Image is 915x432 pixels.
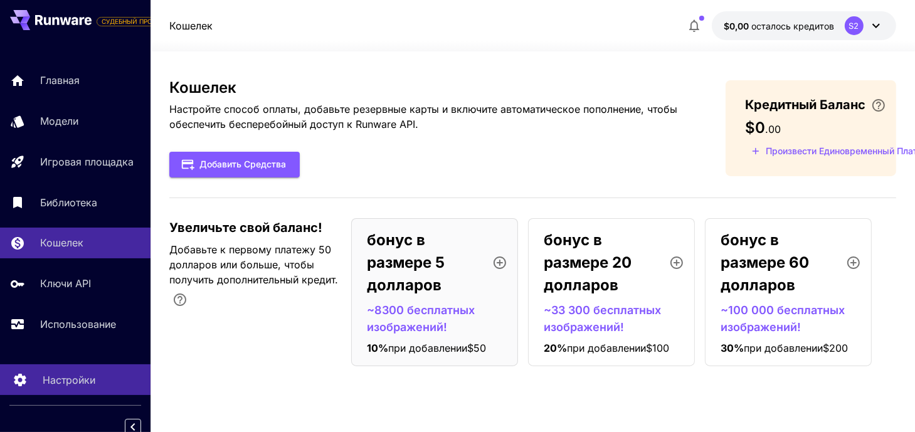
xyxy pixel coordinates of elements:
[167,287,193,312] button: Бонус распространяется только на ваш первый платёж и составляет до 30 % от первых 1000 долларов.
[199,157,286,172] ya-tr-span: Добавить Средства
[378,342,388,354] ya-tr-span: %
[40,196,97,209] ya-tr-span: Библиотека
[169,18,213,33] nav: панировочный сухарь
[766,123,781,135] span: . 00
[734,342,744,354] ya-tr-span: %
[544,303,661,334] ya-tr-span: ~33 300 бесплатных изображений!
[40,74,80,87] ya-tr-span: Главная
[724,21,749,31] ya-tr-span: $0,00
[721,231,809,294] ya-tr-span: бонус в размере 60 долларов
[169,152,300,177] button: Добавить Средства
[544,342,557,354] ya-tr-span: 20
[169,103,677,130] ya-tr-span: Настройте способ оплаты, добавьте резервные карты и включите автоматическое пополнение, чтобы обе...
[97,14,174,29] span: Добавьте свою платёжную карту, чтобы воспользоваться всеми функциями платформы.
[40,236,83,249] ya-tr-span: Кошелек
[367,342,378,354] ya-tr-span: 10
[367,303,475,334] ya-tr-span: ~8300 бесплатных изображений!
[724,19,835,33] div: $0.00
[367,231,445,294] ya-tr-span: бонус в размере 5 долларов
[744,342,823,354] ya-tr-span: при добавлении
[169,18,213,33] a: Кошелек
[567,342,646,354] ya-tr-span: при добавлении
[712,11,896,40] button: $0.00S2
[102,18,169,25] ya-tr-span: СУДЕБНЫЙ ПРОЦЕСС
[544,231,632,294] ya-tr-span: бонус в размере 20 долларов
[169,19,213,32] ya-tr-span: Кошелек
[721,342,734,354] ya-tr-span: 30
[746,97,866,112] ya-tr-span: Кредитный Баланс
[169,220,322,235] ya-tr-span: Увеличьте свой баланс!
[646,342,669,354] ya-tr-span: $100
[40,155,134,168] ya-tr-span: Игровая площадка
[388,342,467,354] ya-tr-span: при добавлении
[43,374,95,386] ya-tr-span: Настройки
[467,342,486,354] ya-tr-span: $50
[752,21,835,31] ya-tr-span: осталось кредитов
[557,342,567,354] ya-tr-span: %
[40,277,91,290] ya-tr-span: Ключи API
[40,115,78,127] ya-tr-span: Модели
[721,303,845,334] ya-tr-span: ~100 000 бесплатных изображений!
[823,342,848,354] ya-tr-span: $200
[40,318,116,330] ya-tr-span: Использование
[169,79,685,97] h3: Кошелек
[849,22,859,30] ya-tr-span: S2
[746,119,766,137] span: $0
[169,243,338,286] ya-tr-span: Добавьте к первому платежу 50 долларов или больше, чтобы получить дополнительный кредит.
[866,98,891,113] button: Введите данные своей карты и выберите сумму автоматического пополнения, чтобы избежать перебоев в...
